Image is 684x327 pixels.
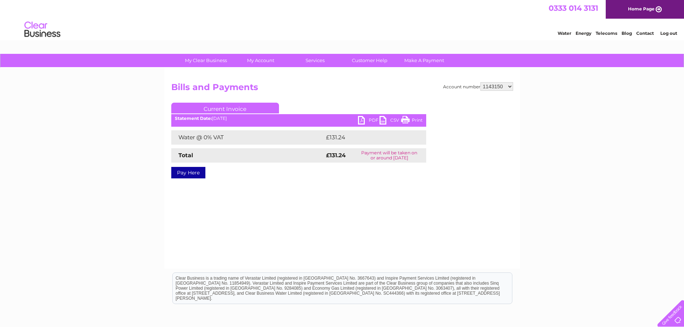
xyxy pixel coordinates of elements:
[176,54,236,67] a: My Clear Business
[171,103,279,113] a: Current Invoice
[171,116,426,121] div: [DATE]
[171,130,324,145] td: Water @ 0% VAT
[326,152,346,159] strong: £131.24
[549,4,598,13] a: 0333 014 3131
[660,31,677,36] a: Log out
[358,116,380,126] a: PDF
[175,116,212,121] b: Statement Date:
[558,31,571,36] a: Water
[395,54,454,67] a: Make A Payment
[380,116,401,126] a: CSV
[622,31,632,36] a: Blog
[178,152,193,159] strong: Total
[285,54,345,67] a: Services
[596,31,617,36] a: Telecoms
[636,31,654,36] a: Contact
[24,19,61,41] img: logo.png
[576,31,591,36] a: Energy
[171,167,205,178] a: Pay Here
[443,82,513,91] div: Account number
[401,116,423,126] a: Print
[231,54,290,67] a: My Account
[173,4,512,35] div: Clear Business is a trading name of Verastar Limited (registered in [GEOGRAPHIC_DATA] No. 3667643...
[171,82,513,96] h2: Bills and Payments
[324,130,412,145] td: £131.24
[353,148,426,163] td: Payment will be taken on or around [DATE]
[340,54,399,67] a: Customer Help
